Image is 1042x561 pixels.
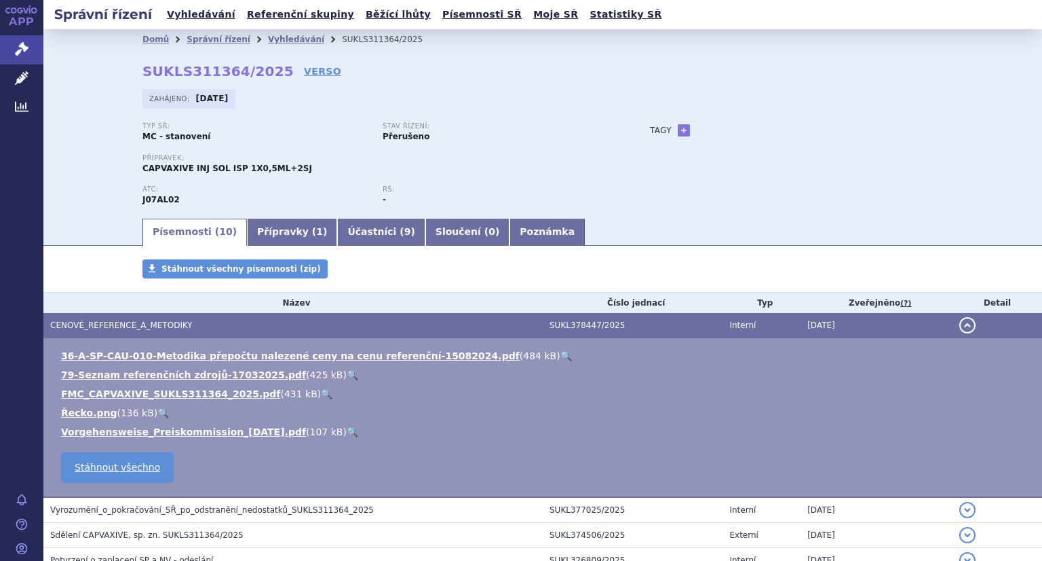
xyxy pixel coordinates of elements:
li: ( ) [61,406,1028,420]
strong: Přerušeno [383,132,429,141]
p: Stav řízení: [383,122,609,130]
th: Název [43,293,543,313]
a: 🔍 [347,427,358,437]
li: ( ) [61,368,1028,382]
span: 484 kB [523,350,556,361]
a: 36-A-SP-CAU-010-Metodika přepočtu nalezené ceny na cenu referenční-15082024.pdf [61,350,520,361]
button: detail [959,527,976,543]
p: RS: [383,185,609,194]
a: VERSO [304,65,341,78]
h3: Tagy [650,122,672,139]
a: FMC_CAPVAXIVE_SUKLS311364_2025.pdf [61,388,280,399]
a: Vorgehensweise_Preiskommission_[DATE].pdf [61,427,306,437]
th: Zveřejněno [800,293,952,313]
a: + [678,124,690,137]
button: detail [959,502,976,518]
a: Statistiky SŘ [585,5,665,24]
a: 🔍 [347,369,358,380]
span: 136 kB [121,408,154,418]
td: [DATE] [800,313,952,338]
a: Písemnosti SŘ [438,5,526,24]
a: Domů [142,35,169,44]
li: ( ) [61,349,1028,363]
span: 10 [219,226,232,237]
td: SUKL377025/2025 [543,497,722,523]
a: 🔍 [560,350,572,361]
td: [DATE] [800,523,952,548]
span: 107 kB [310,427,343,437]
strong: PNEUMOCOCCUS, PURIFIKOVANÉ POLYSACHARIDOVÉ ANTIGENY KONJUGOVANÉ [142,195,180,204]
a: 🔍 [321,388,332,399]
a: Referenční skupiny [243,5,358,24]
a: Sloučení (0) [425,219,509,246]
a: Řecko.png [61,408,117,418]
span: 9 [404,226,411,237]
span: Sdělení CAPVAXIVE, sp. zn. SUKLS311364/2025 [50,530,244,540]
strong: [DATE] [196,94,229,103]
th: Detail [952,293,1042,313]
li: ( ) [61,425,1028,439]
td: [DATE] [800,497,952,523]
th: Typ [722,293,800,313]
span: Zahájeno: [149,93,192,104]
strong: SUKLS311364/2025 [142,63,294,79]
span: Interní [729,321,756,330]
span: 431 kB [284,388,317,399]
abbr: (?) [900,299,911,308]
a: Účastníci (9) [337,219,425,246]
a: Přípravky (1) [247,219,337,246]
span: Externí [729,530,758,540]
span: Vyrozumění_o_pokračování_SŘ_po_odstranění_nedostatků_SUKLS311364_2025 [50,505,374,515]
strong: - [383,195,386,204]
span: 1 [316,226,323,237]
button: detail [959,317,976,333]
li: SUKLS311364/2025 [342,29,440,50]
span: 0 [488,226,495,237]
p: ATC: [142,185,369,194]
span: Interní [729,505,756,515]
a: Běžící lhůty [362,5,435,24]
a: Poznámka [509,219,585,246]
span: 425 kB [310,369,343,380]
th: Číslo jednací [543,293,722,313]
a: 🔍 [157,408,169,418]
span: CENOVÉ_REFERENCE_A_METODIKY [50,321,193,330]
td: SUKL374506/2025 [543,523,722,548]
span: Stáhnout všechny písemnosti (zip) [161,264,321,274]
li: ( ) [61,387,1028,401]
span: CAPVAXIVE INJ SOL ISP 1X0,5ML+2SJ [142,164,312,173]
a: Moje SŘ [529,5,582,24]
a: Vyhledávání [268,35,324,44]
strong: MC - stanovení [142,132,210,141]
a: Vyhledávání [163,5,239,24]
a: 79-Seznam referenčních zdrojů-17032025.pdf [61,369,306,380]
a: Stáhnout všechny písemnosti (zip) [142,259,328,278]
h2: Správní řízení [43,5,163,24]
p: Typ SŘ: [142,122,369,130]
p: Přípravek: [142,154,623,162]
td: SUKL378447/2025 [543,313,722,338]
a: Písemnosti (10) [142,219,247,246]
a: Správní řízení [187,35,250,44]
a: Stáhnout všechno [61,452,174,483]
